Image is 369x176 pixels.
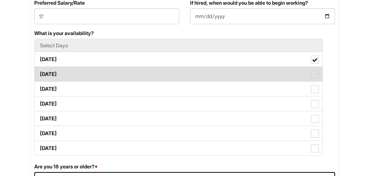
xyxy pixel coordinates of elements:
[35,82,322,96] label: [DATE]
[34,8,179,24] input: Preferred Salary/Rate
[34,30,94,37] label: What is your availability?
[35,141,322,155] label: [DATE]
[35,67,322,81] label: [DATE]
[35,111,322,126] label: [DATE]
[35,52,322,66] label: [DATE]
[35,96,322,111] label: [DATE]
[35,126,322,141] label: [DATE]
[34,163,98,170] label: Are you 18 years or older?
[40,43,317,48] h5: Select Days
